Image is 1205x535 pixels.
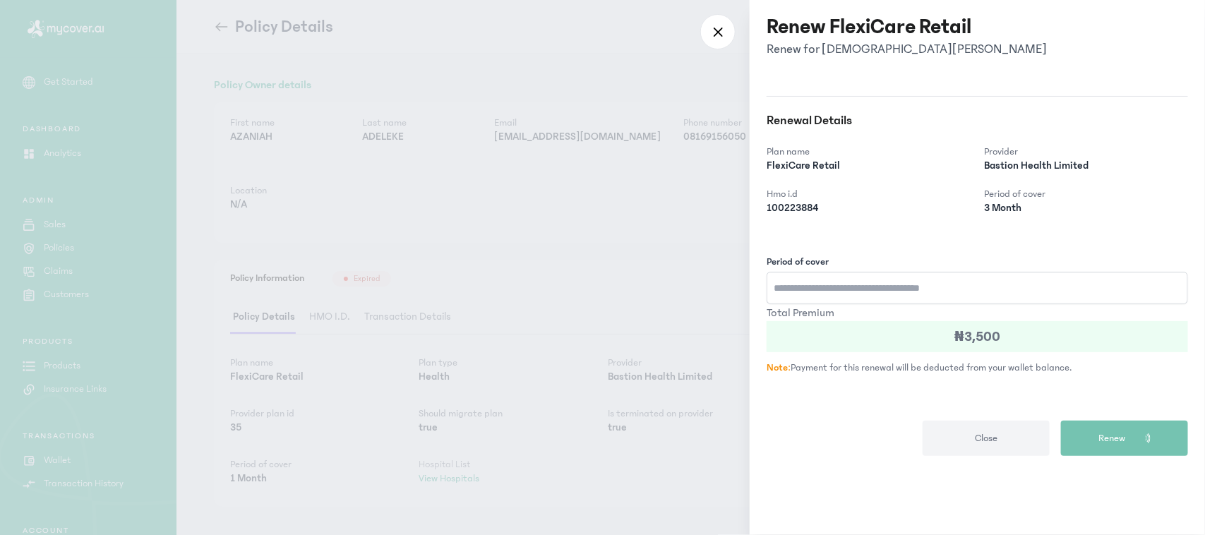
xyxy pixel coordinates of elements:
span: Close [975,431,997,446]
p: 100223884 [767,201,971,215]
p: Provider [985,145,1189,159]
p: Plan name [767,145,971,159]
p: Bastion Health Limited [985,159,1189,173]
p: Hmo i.d [767,187,971,201]
p: Period of cover [985,187,1189,201]
p: Renewal Details [767,111,1188,131]
p: Payment for this renewal will be deducted from your wallet balance. [767,361,1188,375]
p: 3 Month [985,201,1189,215]
button: Renew [1061,421,1188,456]
p: Renew for [DEMOGRAPHIC_DATA][PERSON_NAME] [767,40,1047,59]
p: Total Premium [767,304,1188,321]
span: Note: [767,362,791,373]
p: FlexiCare Retail [767,159,971,173]
h3: Renew FlexiCare Retail [767,14,1047,40]
div: ₦3,500 [767,321,1188,352]
button: Close [923,421,1050,456]
span: Renew [1098,431,1125,446]
label: Period of cover [767,255,829,269]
